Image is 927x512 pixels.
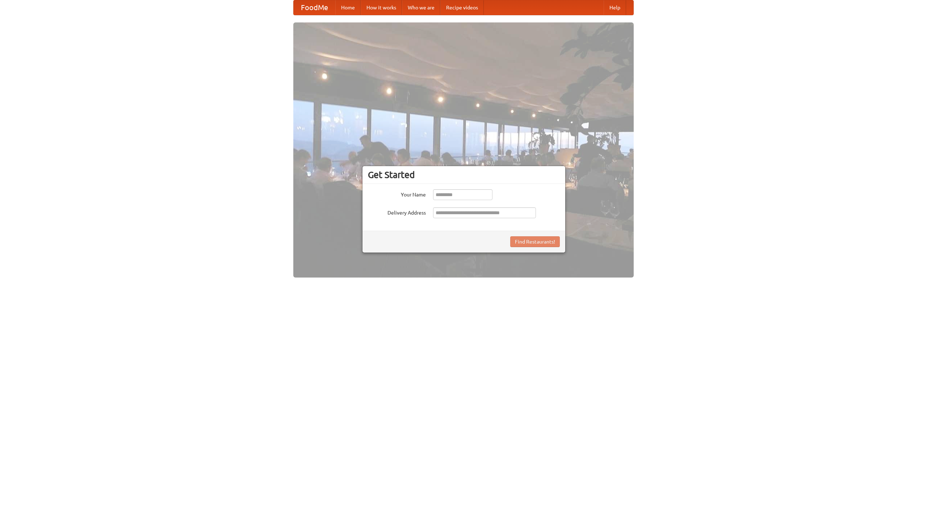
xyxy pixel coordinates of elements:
a: Recipe videos [440,0,484,15]
a: Who we are [402,0,440,15]
label: Delivery Address [368,207,426,216]
a: FoodMe [294,0,335,15]
label: Your Name [368,189,426,198]
button: Find Restaurants! [510,236,560,247]
a: How it works [361,0,402,15]
h3: Get Started [368,169,560,180]
a: Home [335,0,361,15]
a: Help [604,0,626,15]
